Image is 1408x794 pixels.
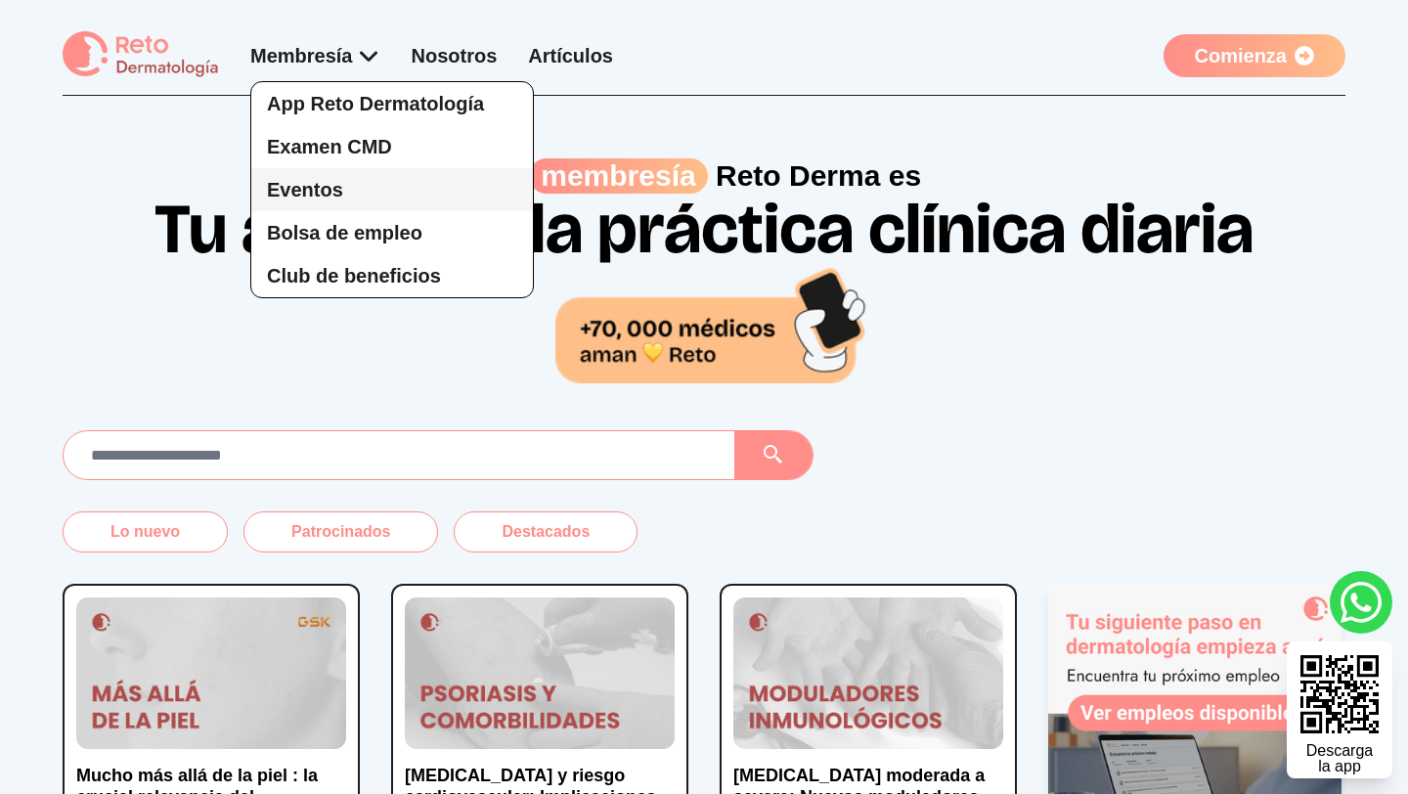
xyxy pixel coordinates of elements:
span: Bolsa de empleo [267,222,422,243]
img: 70,000 médicos aman Reto [555,264,868,382]
span: Eventos [267,179,343,200]
a: Artículos [528,45,613,66]
button: Destacados [454,511,638,552]
a: Examen CMD [251,125,533,168]
a: Club de beneficios [251,254,533,297]
a: App Reto Dermatología [251,82,533,125]
a: Nosotros [412,45,498,66]
a: Comienza [1164,34,1345,77]
a: whatsapp button [1330,571,1392,634]
span: Club de beneficios [267,265,441,287]
span: Examen CMD [267,136,392,157]
button: Patrocinados [243,511,438,552]
p: La Reto Derma es [63,158,1345,194]
a: Eventos [251,168,533,211]
span: App Reto Dermatología [267,93,484,114]
button: Lo nuevo [63,511,228,552]
span: membresía [529,158,707,194]
img: Psoriasis y riesgo cardiovascular: Implicaciones clínicas según las guías actualizadas de la AAD ... [405,597,675,749]
img: Mucho más allá de la piel : la crucial relevancia del tratamiento del acné hoy [76,597,346,749]
h1: Tu aliada en la práctica clínica diaria [78,194,1330,382]
img: logo Reto dermatología [63,31,219,79]
a: Bolsa de empleo [251,211,533,254]
div: Descarga la app [1306,743,1373,774]
div: Membresía [250,42,380,69]
img: Dermatitis atópica moderada a severa: Nuevos moduladores inmunológicos en fase clínica [733,597,1003,749]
